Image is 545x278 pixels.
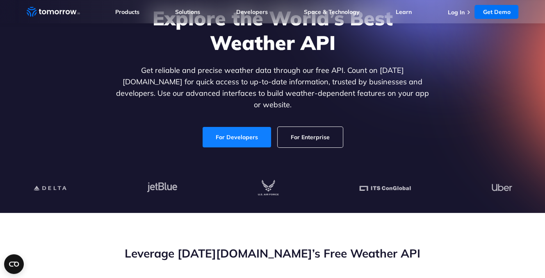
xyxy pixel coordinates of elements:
a: Home link [27,6,80,18]
a: Solutions [175,8,200,16]
a: Get Demo [474,5,518,19]
a: For Developers [203,127,271,147]
a: Log In [447,9,464,16]
button: Open CMP widget [4,254,24,274]
a: For Enterprise [278,127,343,147]
a: Space & Technology [304,8,360,16]
p: Get reliable and precise weather data through our free API. Count on [DATE][DOMAIN_NAME] for quic... [114,65,431,111]
a: Products [115,8,139,16]
h2: Leverage [DATE][DOMAIN_NAME]’s Free Weather API [27,246,519,261]
a: Learn [396,8,412,16]
h1: Explore the World’s Best Weather API [114,6,431,55]
a: Developers [236,8,268,16]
